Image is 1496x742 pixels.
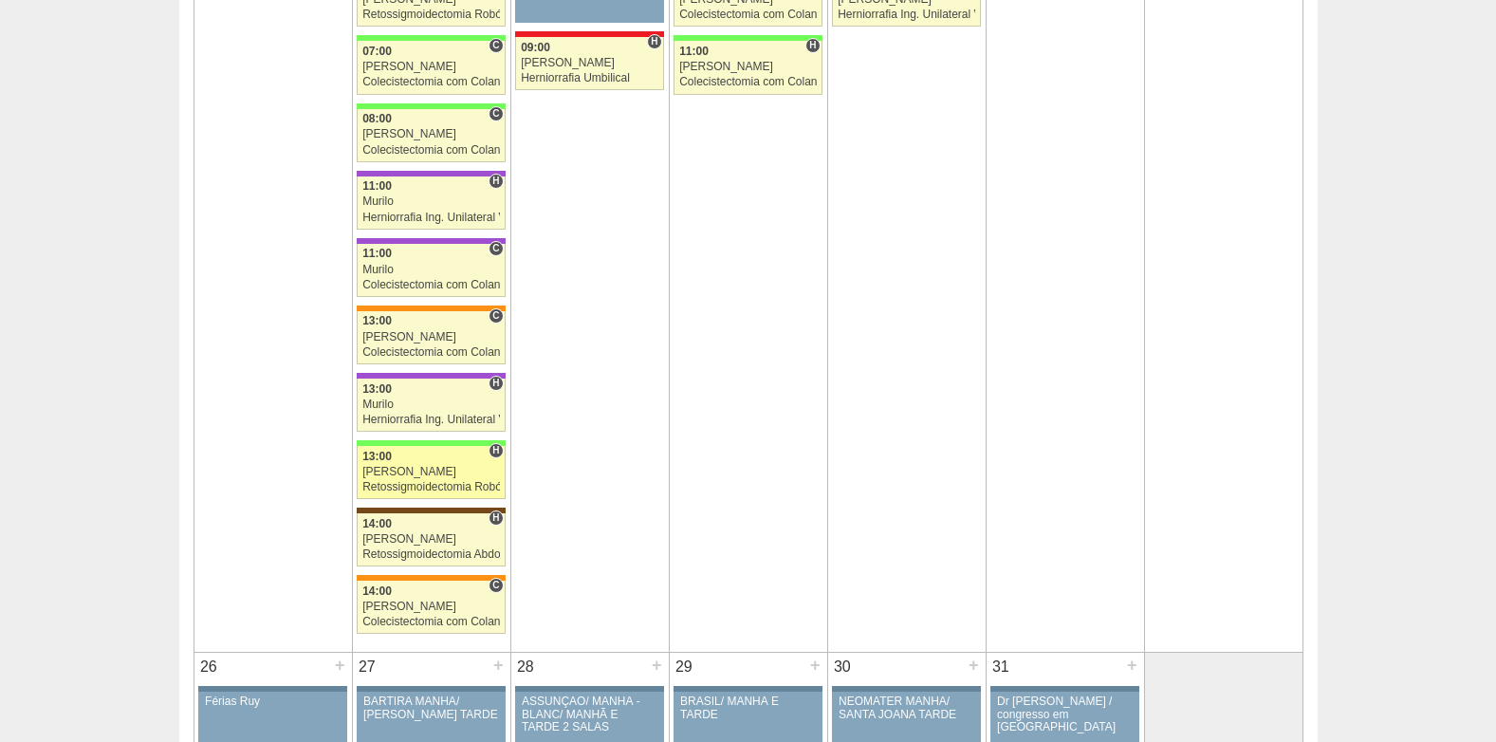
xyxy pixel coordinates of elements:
span: 08:00 [362,112,392,125]
span: 07:00 [362,45,392,58]
div: + [490,653,507,677]
div: Key: Aviso [515,686,663,692]
div: Key: Aviso [990,686,1138,692]
div: Colecistectomia com Colangiografia VL [362,279,500,291]
div: Colecistectomia com Colangiografia VL [362,346,500,359]
div: Herniorrafia Ing. Unilateral VL [362,414,500,426]
a: H 13:00 Murilo Herniorrafia Ing. Unilateral VL [357,379,505,432]
span: Consultório [489,578,503,593]
div: 31 [987,653,1016,681]
span: Consultório [489,38,503,53]
a: H 11:00 [PERSON_NAME] Colecistectomia com Colangiografia VL [674,41,822,94]
span: Hospital [489,510,503,526]
div: BARTIRA MANHÃ/ [PERSON_NAME] TARDE [363,696,499,720]
div: [PERSON_NAME] [362,533,500,546]
span: 13:00 [362,382,392,396]
div: Key: Aviso [674,686,822,692]
span: Hospital [489,174,503,189]
div: Murilo [362,195,500,208]
div: 29 [670,653,699,681]
div: + [807,653,823,677]
div: + [1124,653,1140,677]
div: 28 [511,653,541,681]
div: Key: Brasil [357,440,505,446]
a: C 07:00 [PERSON_NAME] Colecistectomia com Colangiografia VL [357,41,505,94]
div: Key: São Luiz - SCS [357,575,505,581]
div: [PERSON_NAME] [362,61,500,73]
div: Colecistectomia com Colangiografia VL [679,76,817,88]
div: [PERSON_NAME] [679,61,817,73]
a: C 08:00 [PERSON_NAME] Colecistectomia com Colangiografia VL [357,109,505,162]
a: H 13:00 [PERSON_NAME] Retossigmoidectomia Robótica [357,446,505,499]
a: C 11:00 Murilo Colecistectomia com Colangiografia VL [357,244,505,297]
div: [PERSON_NAME] [362,466,500,478]
div: Dr [PERSON_NAME] / congresso em [GEOGRAPHIC_DATA] [997,696,1133,733]
span: 11:00 [362,247,392,260]
div: Key: Santa Joana [357,508,505,513]
div: Retossigmoidectomia Robótica [362,9,500,21]
div: Key: Brasil [357,103,505,109]
a: H 11:00 Murilo Herniorrafia Ing. Unilateral VL [357,176,505,230]
div: Herniorrafia Umbilical [521,72,658,84]
div: 26 [194,653,224,681]
div: Key: Aviso [832,686,980,692]
span: 11:00 [362,179,392,193]
div: Colecistectomia com Colangiografia VL [679,9,817,21]
div: Férias Ruy [205,696,341,708]
div: BRASIL/ MANHÃ E TARDE [680,696,816,720]
div: Key: IFOR [357,238,505,244]
div: [PERSON_NAME] [521,57,658,69]
div: Key: Aviso [198,686,346,692]
div: Herniorrafia Ing. Unilateral VL [838,9,975,21]
div: Key: Brasil [674,35,822,41]
div: + [332,653,348,677]
span: 13:00 [362,314,392,327]
div: [PERSON_NAME] [362,601,500,613]
span: Hospital [647,34,661,49]
span: 14:00 [362,584,392,598]
span: 13:00 [362,450,392,463]
span: 09:00 [521,41,550,54]
div: Key: IFOR [357,171,505,176]
span: Hospital [805,38,820,53]
a: H 09:00 [PERSON_NAME] Herniorrafia Umbilical [515,37,663,90]
div: Key: Brasil [357,35,505,41]
span: Consultório [489,308,503,324]
div: Murilo [362,399,500,411]
div: Key: IFOR [357,373,505,379]
span: Hospital [489,376,503,391]
div: Retossigmoidectomia Abdominal VL [362,548,500,561]
div: + [966,653,982,677]
a: C 14:00 [PERSON_NAME] Colecistectomia com Colangiografia VL [357,581,505,634]
span: Hospital [489,443,503,458]
span: Consultório [489,106,503,121]
a: C 13:00 [PERSON_NAME] Colecistectomia com Colangiografia VL [357,311,505,364]
div: Colecistectomia com Colangiografia VL [362,76,500,88]
div: 30 [828,653,858,681]
div: ASSUNÇÃO/ MANHÃ -BLANC/ MANHÃ E TARDE 2 SALAS [522,696,657,733]
span: 14:00 [362,517,392,530]
span: Consultório [489,241,503,256]
div: Key: São Luiz - SCS [357,306,505,311]
a: H 14:00 [PERSON_NAME] Retossigmoidectomia Abdominal VL [357,513,505,566]
div: Retossigmoidectomia Robótica [362,481,500,493]
div: Colecistectomia com Colangiografia VL [362,144,500,157]
div: NEOMATER MANHÃ/ SANTA JOANA TARDE [839,696,974,720]
div: Key: Assunção [515,31,663,37]
div: Murilo [362,264,500,276]
div: [PERSON_NAME] [362,128,500,140]
div: Colecistectomia com Colangiografia VL [362,616,500,628]
span: 11:00 [679,45,709,58]
div: + [649,653,665,677]
div: Key: Aviso [357,686,505,692]
div: [PERSON_NAME] [362,331,500,343]
div: Herniorrafia Ing. Unilateral VL [362,212,500,224]
div: 27 [353,653,382,681]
